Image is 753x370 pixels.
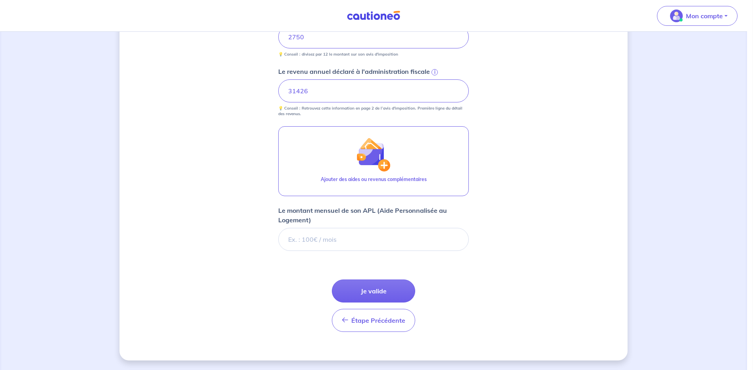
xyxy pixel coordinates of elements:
[278,25,469,48] input: Ex : 1 500 € net/mois
[657,6,738,26] button: illu_account_valid_menu.svgMon compte
[431,69,438,75] span: i
[278,206,469,225] p: Le montant mensuel de son APL (Aide Personnalisée au Logement)
[278,67,430,76] p: Le revenu annuel déclaré à l'administration fiscale
[332,309,415,332] button: Étape Précédente
[356,137,391,172] img: illu_wallet.svg
[351,316,405,324] span: Étape Précédente
[278,228,469,251] input: Ex. : 100€ / mois
[278,106,469,117] p: 💡 Conseil : Retrouvez cette information en page 2 de l’avis d'imposition. Première ligne du détai...
[670,10,683,22] img: illu_account_valid_menu.svg
[332,279,415,303] button: Je valide
[278,79,469,102] input: 20000€
[278,52,398,57] p: 💡 Conseil : divisez par 12 le montant sur son avis d'imposition
[344,11,403,21] img: Cautioneo
[278,126,469,196] button: illu_wallet.svgAjouter des aides ou revenus complémentaires
[686,11,723,21] p: Mon compte
[321,176,427,183] p: Ajouter des aides ou revenus complémentaires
